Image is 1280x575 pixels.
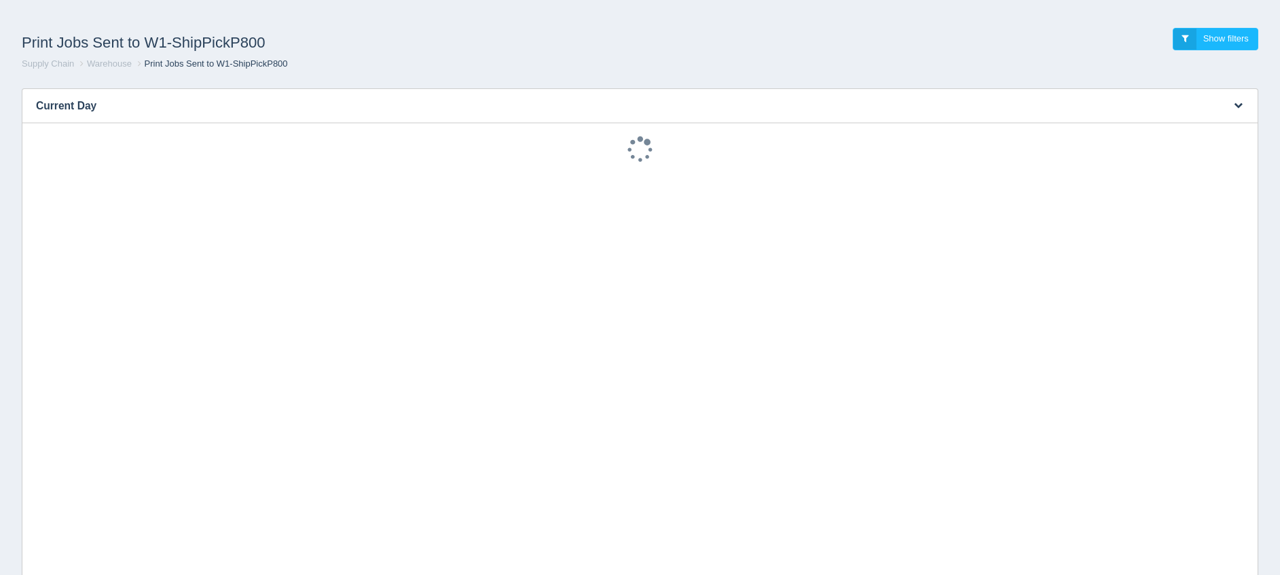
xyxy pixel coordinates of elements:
a: Supply Chain [22,58,74,69]
h1: Print Jobs Sent to W1-ShipPickP800 [22,28,640,58]
span: Show filters [1203,33,1249,43]
li: Print Jobs Sent to W1-ShipPickP800 [134,58,288,71]
a: Show filters [1173,28,1258,50]
h3: Current Day [22,89,1216,123]
a: Warehouse [87,58,132,69]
